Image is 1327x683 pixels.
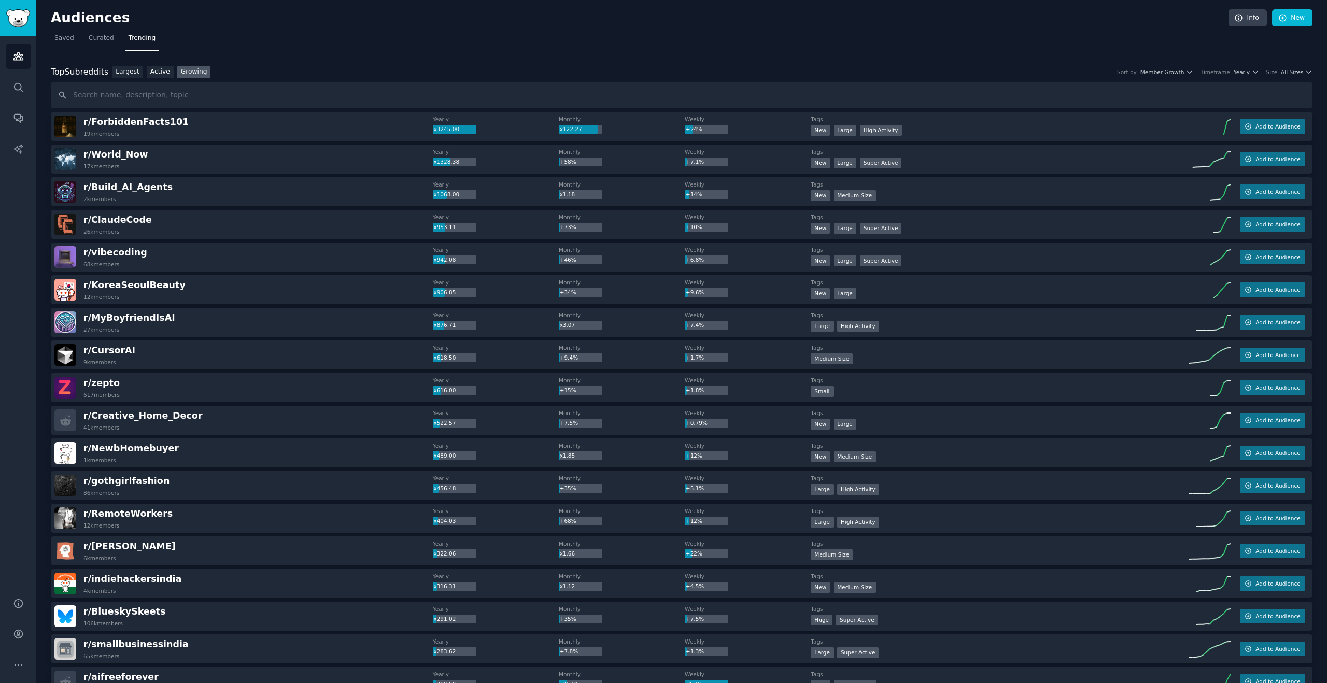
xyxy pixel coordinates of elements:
div: Large [811,517,834,528]
img: ClaudeCode [54,214,76,235]
dt: Weekly [685,279,811,286]
div: Super Active [860,255,902,266]
img: Build_AI_Agents [54,181,76,203]
dt: Yearly [433,311,559,319]
dt: Weekly [685,409,811,417]
a: Active [147,66,174,79]
span: r/ World_Now [83,149,148,160]
span: Add to Audience [1255,580,1300,587]
div: Timeframe [1201,68,1230,76]
img: BlueskySkeets [54,605,76,627]
dt: Yearly [433,148,559,155]
div: Large [834,255,856,266]
div: High Activity [837,517,879,528]
span: +35% [560,616,576,622]
div: New [811,125,830,136]
span: r/ ForbiddenFacts101 [83,117,189,127]
span: x3245.00 [433,126,459,132]
dt: Tags [811,573,1189,580]
span: r/ gothgirlfashion [83,476,170,486]
div: 27k members [83,326,119,333]
img: MyBoyfriendIsAI [54,311,76,333]
button: Add to Audience [1240,478,1305,493]
button: Add to Audience [1240,380,1305,395]
dt: Weekly [685,605,811,613]
div: Medium Size [811,353,853,364]
dt: Tags [811,246,1189,253]
span: x1.12 [560,583,575,589]
a: Saved [51,30,78,51]
span: x456.48 [433,485,456,491]
span: Curated [89,34,114,43]
dt: Tags [811,279,1189,286]
div: 65k members [83,652,119,660]
dt: Monthly [559,214,685,221]
img: smallbusinessindia [54,638,76,660]
div: Super Active [860,158,902,168]
dt: Weekly [685,573,811,580]
div: Medium Size [834,451,876,462]
img: NewbHomebuyer [54,442,76,464]
span: Add to Audience [1255,155,1300,163]
button: Add to Audience [1240,348,1305,362]
dt: Weekly [685,148,811,155]
button: Add to Audience [1240,642,1305,656]
dt: Tags [811,605,1189,613]
dt: Tags [811,377,1189,384]
div: High Activity [837,321,879,332]
dt: Monthly [559,638,685,645]
dt: Yearly [433,475,559,482]
img: vibecoding [54,246,76,268]
span: Add to Audience [1255,123,1300,130]
div: 1k members [83,457,116,464]
a: Info [1229,9,1267,27]
span: +68% [560,518,576,524]
img: ForbiddenFacts101 [54,116,76,137]
img: gothgirlfashion [54,475,76,496]
dt: Monthly [559,279,685,286]
span: x283.62 [433,648,456,654]
span: x1328.38 [433,159,459,165]
dt: Monthly [559,116,685,123]
span: Add to Audience [1255,319,1300,326]
button: Add to Audience [1240,250,1305,264]
dt: Monthly [559,148,685,155]
span: Add to Audience [1255,417,1300,424]
span: r/ NewbHomebuyer [83,443,179,453]
div: New [811,288,830,299]
span: +7.8% [560,648,578,654]
div: Medium Size [811,549,853,560]
div: New [811,255,830,266]
span: x618.50 [433,354,456,361]
dt: Weekly [685,344,811,351]
dt: Monthly [559,605,685,613]
span: +7.4% [686,322,704,328]
img: World_Now [54,148,76,170]
div: 68k members [83,261,119,268]
div: 617 members [83,391,120,399]
span: x942.08 [433,257,456,263]
span: +24% [686,126,702,132]
span: r/ smallbusinessindia [83,639,189,649]
span: +22% [686,550,702,557]
dt: Yearly [433,409,559,417]
div: Large [834,125,856,136]
button: Add to Audience [1240,282,1305,297]
dt: Weekly [685,671,811,678]
span: x616.00 [433,387,456,393]
span: Add to Audience [1255,482,1300,489]
span: +1.8% [686,387,704,393]
button: Add to Audience [1240,446,1305,460]
button: Add to Audience [1240,119,1305,134]
span: x1.18 [560,191,575,197]
span: Add to Audience [1255,286,1300,293]
dt: Yearly [433,214,559,221]
dt: Monthly [559,573,685,580]
dt: Monthly [559,671,685,678]
dt: Tags [811,116,1189,123]
dt: Yearly [433,638,559,645]
span: All Sizes [1281,68,1303,76]
div: Size [1266,68,1278,76]
div: Large [811,647,834,658]
div: 86k members [83,489,119,496]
